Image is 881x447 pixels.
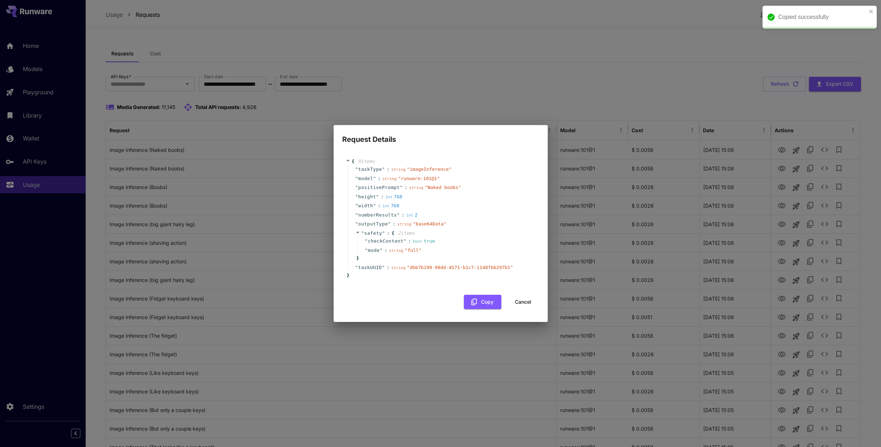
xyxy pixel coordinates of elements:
div: true [413,238,435,245]
span: int [385,195,393,199]
span: string [391,167,406,172]
span: " [355,221,358,227]
span: bool [413,239,422,244]
span: : [401,212,404,219]
span: : [378,175,381,182]
span: taskType [358,166,382,173]
span: " imageInference " [407,167,451,172]
span: : [384,247,387,254]
span: outputType [358,220,388,228]
span: 2 item s [398,230,415,236]
button: close [869,9,874,14]
span: " [382,167,385,172]
span: " [382,265,385,270]
span: int [383,204,390,208]
span: numberResults [358,212,397,219]
span: string [389,248,403,253]
div: 768 [385,193,402,200]
span: string [383,177,397,181]
span: string [409,185,424,190]
span: taskUUID [358,264,382,271]
span: : [408,238,411,245]
span: positivePrompt [358,184,400,191]
span: string [397,222,411,227]
span: " [397,212,400,218]
span: height [358,193,376,200]
span: " [355,265,358,270]
span: " [373,203,376,208]
span: string [391,265,406,270]
span: " [380,248,383,253]
span: " [355,167,358,172]
span: " dbb7b199-98dd-4571-b1c7-1148fb6297b1 " [407,265,513,270]
span: " base64Data " [413,221,446,227]
span: " [376,194,379,199]
span: width [358,202,373,209]
span: : [393,220,395,228]
div: 2 [406,212,417,219]
span: { [391,230,394,237]
span: " [365,248,368,253]
span: : [381,193,384,200]
span: " [355,185,358,190]
span: " runware:101@1 " [398,176,440,181]
span: } [346,272,350,279]
span: int [406,213,413,218]
button: Copy [464,295,501,309]
span: " [355,194,358,199]
span: checkContent [368,238,404,245]
span: " full " [405,248,421,253]
span: : [405,184,407,191]
span: mode [368,247,380,254]
span: " Naked boobs " [425,185,461,190]
span: : [387,230,390,237]
span: " [382,230,385,236]
div: 768 [383,202,399,209]
span: : [387,264,390,271]
span: " [373,176,376,181]
span: " [361,230,364,236]
span: 9 item s [358,159,375,164]
span: } [355,255,359,262]
span: " [404,238,406,244]
span: " [388,221,391,227]
span: model [358,175,373,182]
button: Cancel [507,295,539,309]
span: " [365,238,368,244]
div: Copied successfully [778,13,867,21]
span: " [400,185,402,190]
span: " [355,203,358,208]
h2: Request Details [334,125,548,145]
span: " [355,176,358,181]
span: : [387,166,390,173]
span: { [352,158,355,165]
span: " [355,212,358,218]
span: safety [364,230,382,236]
span: : [378,202,381,209]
